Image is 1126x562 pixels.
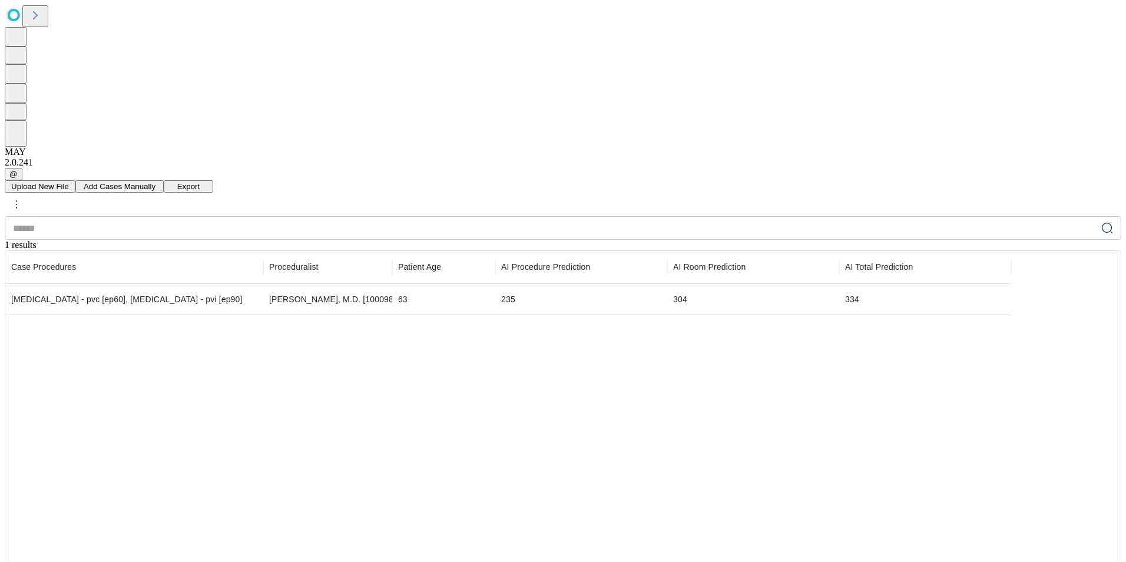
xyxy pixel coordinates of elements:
[5,168,22,180] button: @
[845,295,859,304] span: 334
[164,181,213,191] a: Export
[11,285,257,315] div: [MEDICAL_DATA] - pvc [ep60], [MEDICAL_DATA] - pvi [ep90]
[501,261,590,273] span: Time-out to extubation/pocket closure
[5,240,37,250] span: 1 results
[164,180,213,193] button: Export
[5,180,75,193] button: Upload New File
[177,182,200,191] span: Export
[673,295,687,304] span: 304
[75,180,164,193] button: Add Cases Manually
[6,194,27,215] button: kebab-menu
[845,261,913,273] span: Includes set-up, patient in-room to patient out-of-room, and clean-up
[84,182,155,191] span: Add Cases Manually
[9,170,18,178] span: @
[11,182,69,191] span: Upload New File
[269,285,386,315] div: [PERSON_NAME], M.D. [1000989]
[398,261,441,273] span: Patient Age
[398,285,489,315] div: 63
[269,261,319,273] span: Proceduralist
[5,157,1121,168] div: 2.0.241
[11,261,76,273] span: Scheduled procedures
[673,261,746,273] span: Patient in room to patient out of room
[501,295,515,304] span: 235
[5,147,1121,157] div: MAY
